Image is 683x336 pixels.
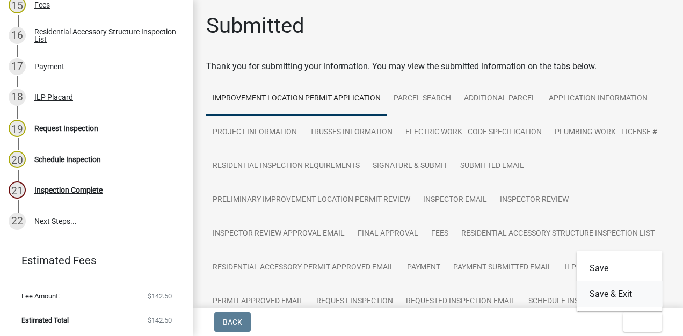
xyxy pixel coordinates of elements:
[493,183,575,217] a: Inspector Review
[577,281,663,307] button: Save & Exit
[9,250,176,271] a: Estimated Fees
[399,115,548,150] a: Electric Work - Code Specification
[34,93,73,101] div: ILP Placard
[455,217,661,251] a: Residential Accessory Structure Inspection List
[148,317,172,324] span: $142.50
[401,251,447,285] a: Payment
[399,284,522,319] a: Requested Inspection Email
[9,89,26,106] div: 18
[387,82,457,116] a: Parcel search
[548,115,664,150] a: Plumbing Work - License #
[206,82,387,116] a: Improvement Location Permit Application
[206,183,417,217] a: Preliminary Improvement Location Permit Review
[577,251,663,311] div: Exit
[631,318,647,326] span: Exit
[34,186,103,194] div: Inspection Complete
[366,149,454,184] a: Signature & Submit
[206,60,670,73] div: Thank you for submitting your information. You may view the submitted information on the tabs below.
[34,28,176,43] div: Residential Accessory Structure Inspection List
[9,58,26,75] div: 17
[214,312,251,332] button: Back
[623,312,662,332] button: Exit
[206,13,304,39] h1: Submitted
[34,63,64,70] div: Payment
[223,318,242,326] span: Back
[9,181,26,199] div: 21
[9,27,26,44] div: 16
[310,284,399,319] a: Request Inspection
[425,217,455,251] a: Fees
[206,284,310,319] a: Permit Approved Email
[457,82,542,116] a: ADDITIONAL PARCEL
[206,115,303,150] a: Project Information
[206,149,366,184] a: Residential Inspection Requirements
[9,213,26,230] div: 22
[577,255,663,281] button: Save
[34,125,98,132] div: Request Inspection
[148,293,172,300] span: $142.50
[447,251,558,285] a: Payment Submitted Email
[206,251,401,285] a: Residential Accessory Permit Approved Email
[303,115,399,150] a: Trusses Information
[558,251,617,285] a: ILP Placard
[542,82,654,116] a: Application Information
[34,156,101,163] div: Schedule Inspection
[21,293,60,300] span: Fee Amount:
[9,151,26,168] div: 20
[454,149,531,184] a: Submitted Email
[522,284,616,319] a: Schedule Inspection
[21,317,69,324] span: Estimated Total
[34,1,50,9] div: Fees
[351,217,425,251] a: Final Approval
[206,217,351,251] a: Inspector Review Approval Email
[417,183,493,217] a: Inspector Email
[9,120,26,137] div: 19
